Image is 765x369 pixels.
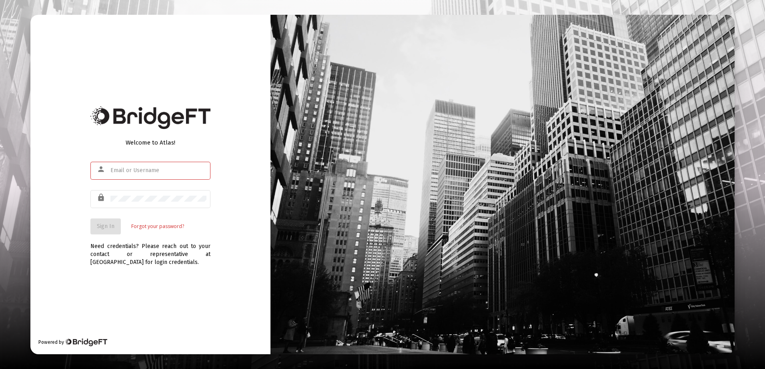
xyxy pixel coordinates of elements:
[131,222,184,230] a: Forgot your password?
[97,165,106,174] mat-icon: person
[38,338,107,346] div: Powered by
[97,223,114,230] span: Sign In
[90,218,121,234] button: Sign In
[90,234,210,266] div: Need credentials? Please reach out to your contact or representative at [GEOGRAPHIC_DATA] for log...
[90,139,210,147] div: Welcome to Atlas!
[110,167,206,174] input: Email or Username
[65,338,107,346] img: Bridge Financial Technology Logo
[90,106,210,129] img: Bridge Financial Technology Logo
[97,193,106,202] mat-icon: lock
